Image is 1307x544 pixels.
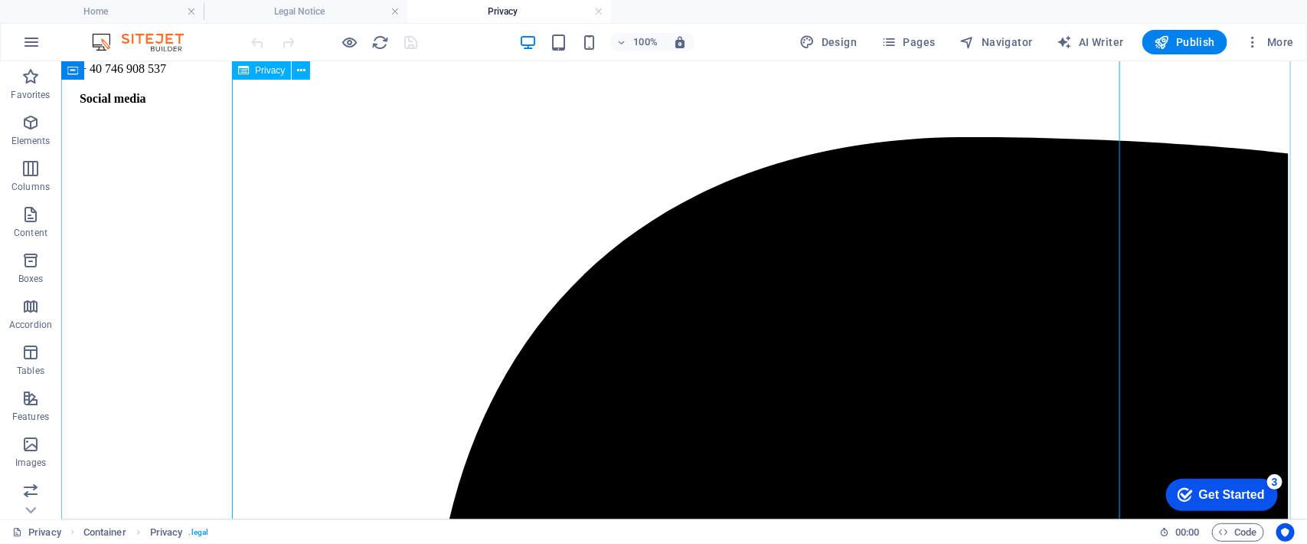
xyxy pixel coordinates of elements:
span: Pages [881,34,935,50]
button: Code [1212,523,1264,542]
span: . legal [189,523,209,542]
span: Publish [1155,34,1215,50]
button: Publish [1142,30,1227,54]
button: reload [371,33,390,51]
button: Usercentrics [1276,523,1295,542]
span: Click to select. Double-click to edit [83,523,126,542]
div: 3 [115,3,130,18]
div: Design (Ctrl+Alt+Y) [794,30,864,54]
p: Columns [11,181,50,193]
p: Images [15,457,47,469]
span: Design [800,34,858,50]
p: Elements [11,135,51,147]
p: Tables [17,365,44,377]
p: Favorites [11,89,50,101]
span: : [1186,526,1188,538]
p: Content [14,227,47,239]
button: AI Writer [1051,30,1130,54]
span: 00 00 [1175,523,1199,542]
div: Get Started [47,17,113,31]
h4: Legal Notice [204,3,407,20]
span: Click to select. Double-click to edit [150,523,183,542]
span: + 40 746 908 537 [18,1,105,14]
p: Features [12,411,49,423]
span: AI Writer [1057,34,1124,50]
span: More [1246,34,1294,50]
h6: Session time [1159,523,1200,542]
div: Get Started 3 items remaining, 40% complete [14,8,126,40]
button: Navigator [954,30,1039,54]
button: Pages [875,30,941,54]
i: Reload page [372,34,390,51]
button: Design [794,30,864,54]
h6: 100% [633,33,658,51]
i: On resize automatically adjust zoom level to fit chosen device. [673,35,687,49]
a: Click to cancel selection. Double-click to open Pages [12,523,61,542]
span: Code [1219,523,1257,542]
button: Click here to leave preview mode and continue editing [341,33,359,51]
span: Privacy [255,66,285,75]
p: Boxes [18,273,44,285]
nav: breadcrumb [83,523,208,542]
h4: Privacy [407,3,611,20]
img: Editor Logo [88,33,203,51]
button: 100% [610,33,665,51]
button: More [1240,30,1300,54]
p: Accordion [9,319,52,331]
span: Navigator [960,34,1033,50]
